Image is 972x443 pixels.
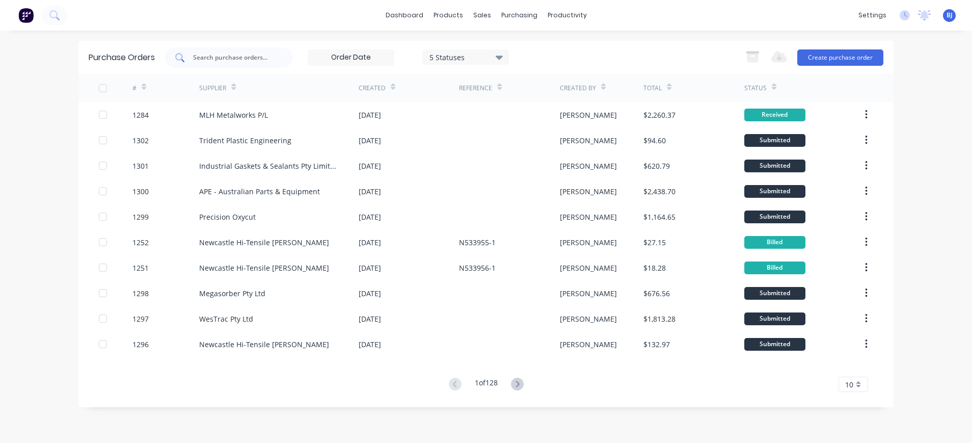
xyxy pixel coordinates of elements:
[359,84,386,93] div: Created
[560,263,617,273] div: [PERSON_NAME]
[643,84,662,93] div: Total
[643,314,676,324] div: $1,813.28
[459,263,496,273] div: N533956-1
[89,51,155,64] div: Purchase Orders
[560,288,617,299] div: [PERSON_NAME]
[468,8,496,23] div: sales
[560,212,617,222] div: [PERSON_NAME]
[459,84,492,93] div: Reference
[560,161,617,171] div: [PERSON_NAME]
[359,135,381,146] div: [DATE]
[199,84,226,93] div: Supplier
[560,237,617,248] div: [PERSON_NAME]
[643,263,666,273] div: $18.28
[643,135,666,146] div: $94.60
[132,237,149,248] div: 1252
[132,288,149,299] div: 1298
[744,236,805,249] div: Billed
[744,312,805,325] div: Submitted
[359,263,381,273] div: [DATE]
[199,339,329,350] div: Newcastle Hi-Tensile [PERSON_NAME]
[199,135,291,146] div: Trident Plastic Engineering
[429,51,502,62] div: 5 Statuses
[428,8,468,23] div: products
[132,110,149,120] div: 1284
[560,339,617,350] div: [PERSON_NAME]
[359,314,381,324] div: [DATE]
[359,161,381,171] div: [DATE]
[459,237,496,248] div: N533955-1
[560,135,617,146] div: [PERSON_NAME]
[192,53,277,63] input: Search purchase orders...
[744,84,767,93] div: Status
[199,212,256,222] div: Precision Oxycut
[132,212,149,222] div: 1299
[643,186,676,197] div: $2,438.70
[359,110,381,120] div: [DATE]
[199,186,320,197] div: APE - Australian Parts & Equipment
[560,84,596,93] div: Created By
[643,288,670,299] div: $676.56
[381,8,428,23] a: dashboard
[845,379,853,390] span: 10
[18,8,34,23] img: Factory
[643,339,670,350] div: $132.97
[199,237,329,248] div: Newcastle Hi-Tensile [PERSON_NAME]
[359,339,381,350] div: [DATE]
[560,186,617,197] div: [PERSON_NAME]
[744,160,805,172] div: Submitted
[744,109,805,121] div: Received
[199,161,338,171] div: Industrial Gaskets & Sealants Pty Limited
[643,110,676,120] div: $2,260.37
[853,8,892,23] div: settings
[199,288,265,299] div: Megasorber Pty Ltd
[543,8,592,23] div: productivity
[643,161,670,171] div: $620.79
[947,11,953,20] span: BJ
[475,377,498,392] div: 1 of 128
[744,262,805,274] div: Billed
[359,212,381,222] div: [DATE]
[199,314,253,324] div: WesTrac Pty Ltd
[199,110,268,120] div: MLH Metalworks P/L
[560,110,617,120] div: [PERSON_NAME]
[199,263,329,273] div: Newcastle Hi-Tensile [PERSON_NAME]
[132,339,149,350] div: 1296
[132,186,149,197] div: 1300
[132,135,149,146] div: 1302
[797,49,883,66] button: Create purchase order
[643,212,676,222] div: $1,164.65
[744,134,805,147] div: Submitted
[359,288,381,299] div: [DATE]
[132,314,149,324] div: 1297
[132,161,149,171] div: 1301
[132,84,137,93] div: #
[744,338,805,351] div: Submitted
[744,185,805,198] div: Submitted
[744,211,805,223] div: Submitted
[643,237,666,248] div: $27.15
[308,50,394,65] input: Order Date
[744,287,805,300] div: Submitted
[359,237,381,248] div: [DATE]
[359,186,381,197] div: [DATE]
[132,263,149,273] div: 1251
[496,8,543,23] div: purchasing
[560,314,617,324] div: [PERSON_NAME]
